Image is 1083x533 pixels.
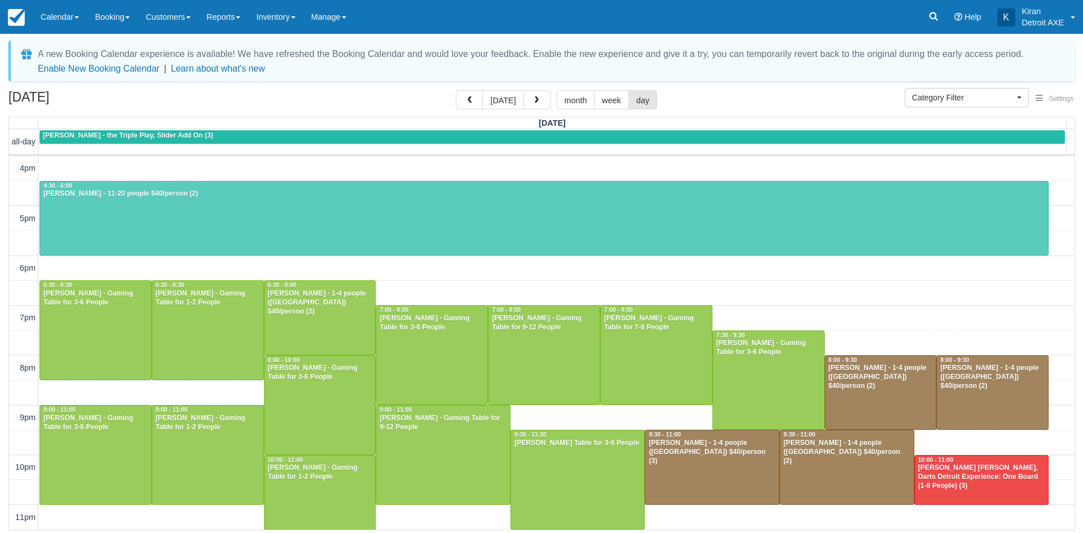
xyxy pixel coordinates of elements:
[965,12,981,21] span: Help
[783,439,911,466] div: [PERSON_NAME] - 1-4 people ([GEOGRAPHIC_DATA]) $40/person (2)
[164,64,166,73] span: |
[514,439,642,448] div: [PERSON_NAME] Table for 3-6 People
[155,414,261,432] div: [PERSON_NAME] - Gaming Table for 1-2 People
[43,183,72,189] span: 4:30 - 6:00
[380,307,408,313] span: 7:00 - 9:00
[514,431,547,438] span: 9:30 - 11:30
[594,90,629,109] button: week
[936,355,1049,430] a: 8:00 - 9:30[PERSON_NAME] - 1-4 people ([GEOGRAPHIC_DATA]) $40/person (2)
[20,263,36,272] span: 6pm
[155,289,261,307] div: [PERSON_NAME] - Gaming Table for 1-2 People
[8,9,25,26] img: checkfront-main-nav-mini-logo.png
[1049,95,1073,103] span: Settings
[482,90,523,109] button: [DATE]
[825,355,937,430] a: 8:00 - 9:30[PERSON_NAME] - 1-4 people ([GEOGRAPHIC_DATA]) $40/person (2)
[268,282,297,288] span: 6:30 - 8:00
[954,13,962,21] i: Help
[15,462,36,472] span: 10pm
[488,305,600,405] a: 7:00 - 9:00[PERSON_NAME] - Gaming Table for 9-12 People
[15,513,36,522] span: 11pm
[379,414,507,432] div: [PERSON_NAME] - Gaming Table for 9-12 People
[491,314,597,332] div: [PERSON_NAME] - Gaming Table for 9-12 People
[783,431,816,438] span: 9:30 - 11:00
[918,457,953,463] span: 10:00 - 11:00
[645,430,780,505] a: 9:30 - 11:00[PERSON_NAME] - 1-4 people ([GEOGRAPHIC_DATA]) $40/person (3)
[604,314,709,332] div: [PERSON_NAME] - Gaming Table for 7-8 People
[171,64,265,73] a: Learn about what's new
[43,407,76,413] span: 9:00 - 11:00
[152,280,264,380] a: 6:30 - 8:30[PERSON_NAME] - Gaming Table for 1-2 People
[557,90,595,109] button: month
[8,90,151,111] h2: [DATE]
[267,289,373,316] div: [PERSON_NAME] - 1-4 people ([GEOGRAPHIC_DATA]) $40/person (2)
[268,457,303,463] span: 10:00 - 12:00
[379,314,485,332] div: [PERSON_NAME] - Gaming Table for 3-6 People
[20,363,36,372] span: 8pm
[997,8,1015,27] div: K
[829,357,857,363] span: 8:00 - 9:30
[940,357,969,363] span: 8:00 - 9:30
[152,405,264,505] a: 9:00 - 11:00[PERSON_NAME] - Gaming Table for 1-2 People
[539,118,566,127] span: [DATE]
[492,307,521,313] span: 7:00 - 9:00
[1022,6,1064,17] p: Kiran
[780,430,914,505] a: 9:30 - 11:00[PERSON_NAME] - 1-4 people ([GEOGRAPHIC_DATA]) $40/person (2)
[43,289,148,307] div: [PERSON_NAME] - Gaming Table for 3-6 People
[380,407,412,413] span: 9:00 - 11:00
[1022,17,1064,28] p: Detroit AXE
[716,332,745,338] span: 7:30 - 9:30
[267,464,373,482] div: [PERSON_NAME] - Gaming Table for 1-2 People
[43,414,148,432] div: [PERSON_NAME] - Gaming Table for 3-6 People
[712,331,825,430] a: 7:30 - 9:30[PERSON_NAME] - Gaming Table for 3-6 People
[267,364,373,382] div: [PERSON_NAME] - Gaming Table for 3-6 People
[940,364,1045,391] div: [PERSON_NAME] - 1-4 people ([GEOGRAPHIC_DATA]) $40/person (2)
[376,405,510,505] a: 9:00 - 11:00[PERSON_NAME] - Gaming Table for 9-12 People
[39,405,152,505] a: 9:00 - 11:00[PERSON_NAME] - Gaming Table for 3-6 People
[156,282,184,288] span: 6:30 - 8:30
[43,282,72,288] span: 6:30 - 8:30
[38,63,160,74] button: Enable New Booking Calendar
[20,313,36,322] span: 7pm
[918,464,1046,491] div: [PERSON_NAME] [PERSON_NAME], Darts Detroit Experience: One Board (1-8 People) (3)
[264,280,376,355] a: 6:30 - 8:00[PERSON_NAME] - 1-4 people ([GEOGRAPHIC_DATA]) $40/person (2)
[20,164,36,173] span: 4pm
[905,88,1029,107] button: Category Filter
[912,92,1014,103] span: Category Filter
[39,280,152,380] a: 6:30 - 8:30[PERSON_NAME] - Gaming Table for 3-6 People
[1029,91,1080,107] button: Settings
[716,339,821,357] div: [PERSON_NAME] - Gaming Table for 3-6 People
[39,181,1049,256] a: 4:30 - 6:00[PERSON_NAME] - 11-20 people $40/person (2)
[376,305,488,405] a: 7:00 - 9:00[PERSON_NAME] - Gaming Table for 3-6 People
[156,407,188,413] span: 9:00 - 11:00
[510,430,645,530] a: 9:30 - 11:30[PERSON_NAME] Table for 3-6 People
[268,357,300,363] span: 8:00 - 10:00
[628,90,657,109] button: day
[43,190,1045,199] div: [PERSON_NAME] - 11-20 people $40/person (2)
[20,214,36,223] span: 5pm
[649,431,681,438] span: 9:30 - 11:00
[39,130,1065,144] a: [PERSON_NAME] - the Triple Play, Slider Add On (3)
[914,455,1049,505] a: 10:00 - 11:00[PERSON_NAME] [PERSON_NAME], Darts Detroit Experience: One Board (1-8 People) (3)
[604,307,633,313] span: 7:00 - 9:00
[38,47,1024,61] div: A new Booking Calendar experience is available! We have refreshed the Booking Calendar and would ...
[600,305,712,405] a: 7:00 - 9:00[PERSON_NAME] - Gaming Table for 7-8 People
[43,131,213,139] span: [PERSON_NAME] - the Triple Play, Slider Add On (3)
[828,364,934,391] div: [PERSON_NAME] - 1-4 people ([GEOGRAPHIC_DATA]) $40/person (2)
[648,439,776,466] div: [PERSON_NAME] - 1-4 people ([GEOGRAPHIC_DATA]) $40/person (3)
[20,413,36,422] span: 9pm
[264,355,376,455] a: 8:00 - 10:00[PERSON_NAME] - Gaming Table for 3-6 People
